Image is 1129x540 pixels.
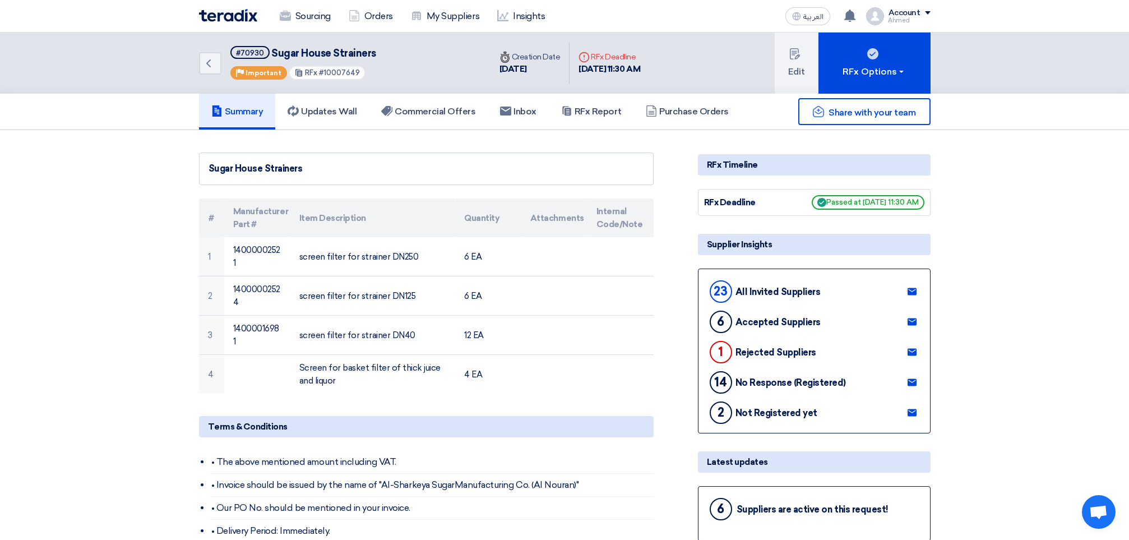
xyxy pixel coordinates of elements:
[290,355,455,394] td: Screen for basket filter of thick juice and liquor
[549,94,633,130] a: RFx Report
[579,51,640,63] div: RFx Deadline
[209,162,644,176] div: Sugar House Strainers
[290,316,455,355] td: screen filter for strainer DN40
[710,341,732,363] div: 1
[210,497,654,520] li: • Our PO No. should be mentioned in your invoice.
[561,106,621,117] h5: RFx Report
[230,46,376,60] h5: Sugar House Strainers
[210,474,654,497] li: • Invoice should be issued by the name of "Al-Sharkeya SugarManufacturing Co. (Al Nouran)"
[275,94,369,130] a: Updates Wall
[246,69,281,77] span: Important
[889,17,931,24] div: ِAhmed
[224,237,290,276] td: 14000002521
[698,451,931,473] div: Latest updates
[455,237,521,276] td: 6 EA
[633,94,741,130] a: Purchase Orders
[698,154,931,176] div: RFx Timeline
[199,276,224,316] td: 2
[710,311,732,333] div: 6
[211,106,263,117] h5: Summary
[381,106,475,117] h5: Commercial Offers
[199,9,257,22] img: Teradix logo
[646,106,729,117] h5: Purchase Orders
[236,49,264,57] div: #70930
[521,199,587,237] th: Attachments
[818,33,931,94] button: RFx Options
[803,13,823,21] span: العربية
[785,7,830,25] button: العربية
[710,371,732,394] div: 14
[224,316,290,355] td: 14000016981
[402,4,488,29] a: My Suppliers
[843,65,906,79] div: RFx Options
[199,316,224,355] td: 3
[710,280,732,303] div: 23
[290,276,455,316] td: screen filter for strainer DN125
[199,94,276,130] a: Summary
[710,401,732,424] div: 2
[579,63,640,76] div: [DATE] 11:30 AM
[319,68,360,77] span: #10007649
[735,408,817,418] div: Not Registered yet
[735,317,821,327] div: Accepted Suppliers
[455,276,521,316] td: 6 EA
[737,504,889,515] div: Suppliers are active on this request!
[288,106,357,117] h5: Updates Wall
[455,355,521,394] td: 4 EA
[455,316,521,355] td: 12 EA
[812,195,924,210] span: Passed at [DATE] 11:30 AM
[369,94,488,130] a: Commercial Offers
[775,33,818,94] button: Edit
[455,199,521,237] th: Quantity
[224,199,290,237] th: Manufacturer Part #
[488,94,549,130] a: Inbox
[290,199,455,237] th: Item Description
[271,4,340,29] a: Sourcing
[199,237,224,276] td: 1
[866,7,884,25] img: profile_test.png
[587,199,654,237] th: Internal Code/Note
[735,377,846,388] div: No Response (Registered)
[488,4,554,29] a: Insights
[305,68,317,77] span: RFx
[199,355,224,394] td: 4
[340,4,402,29] a: Orders
[735,287,821,297] div: All Invited Suppliers
[224,276,290,316] td: 14000002524
[499,63,561,76] div: [DATE]
[500,106,536,117] h5: Inbox
[208,421,288,433] span: Terms & Conditions
[271,47,376,59] span: Sugar House Strainers
[210,451,654,474] li: • The above mentioned amount including VAT.
[199,199,224,237] th: #
[735,347,816,358] div: Rejected Suppliers
[698,234,931,255] div: Supplier Insights
[1082,495,1116,529] a: Open chat
[290,237,455,276] td: screen filter for strainer DN250
[499,51,561,63] div: Creation Date
[710,498,732,520] div: 6
[704,196,788,209] div: RFx Deadline
[889,8,920,18] div: Account
[829,107,915,118] span: Share with your team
